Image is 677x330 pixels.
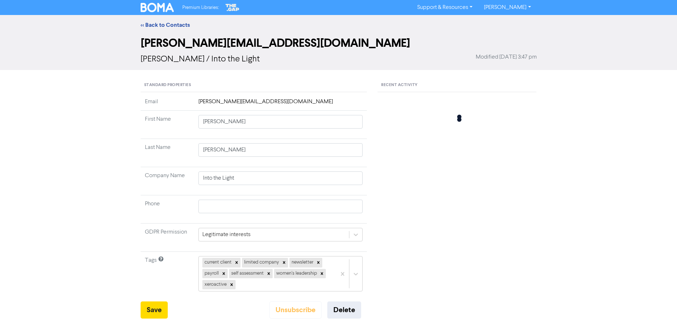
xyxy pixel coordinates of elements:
[141,139,194,167] td: Last Name
[141,167,194,195] td: Company Name
[411,2,478,13] a: Support & Resources
[224,3,240,12] img: The Gap
[141,252,194,301] td: Tags
[378,79,536,92] div: Recent Activity
[229,269,265,278] div: self assessment
[141,111,194,139] td: First Name
[269,301,322,319] button: Unsubscribe
[182,5,219,10] span: Premium Libraries:
[141,195,194,224] td: Phone
[202,280,228,289] div: xeroactive
[242,258,280,267] div: limited company
[141,79,367,92] div: Standard Properties
[327,301,361,319] button: Delete
[641,296,677,330] iframe: Chat Widget
[274,269,318,278] div: women's leadership
[141,21,190,29] a: << Back to Contacts
[202,258,233,267] div: current client
[202,230,251,239] div: Legitimate interests
[141,36,537,50] h2: [PERSON_NAME][EMAIL_ADDRESS][DOMAIN_NAME]
[476,53,537,61] span: Modified [DATE] 3:47 pm
[141,301,168,319] button: Save
[194,97,367,111] td: [PERSON_NAME][EMAIL_ADDRESS][DOMAIN_NAME]
[478,2,536,13] a: [PERSON_NAME]
[289,258,314,267] div: newsletter
[141,55,260,64] span: [PERSON_NAME] / Into the Light
[141,97,194,111] td: Email
[202,269,220,278] div: payroll
[141,224,194,252] td: GDPR Permission
[141,3,174,12] img: BOMA Logo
